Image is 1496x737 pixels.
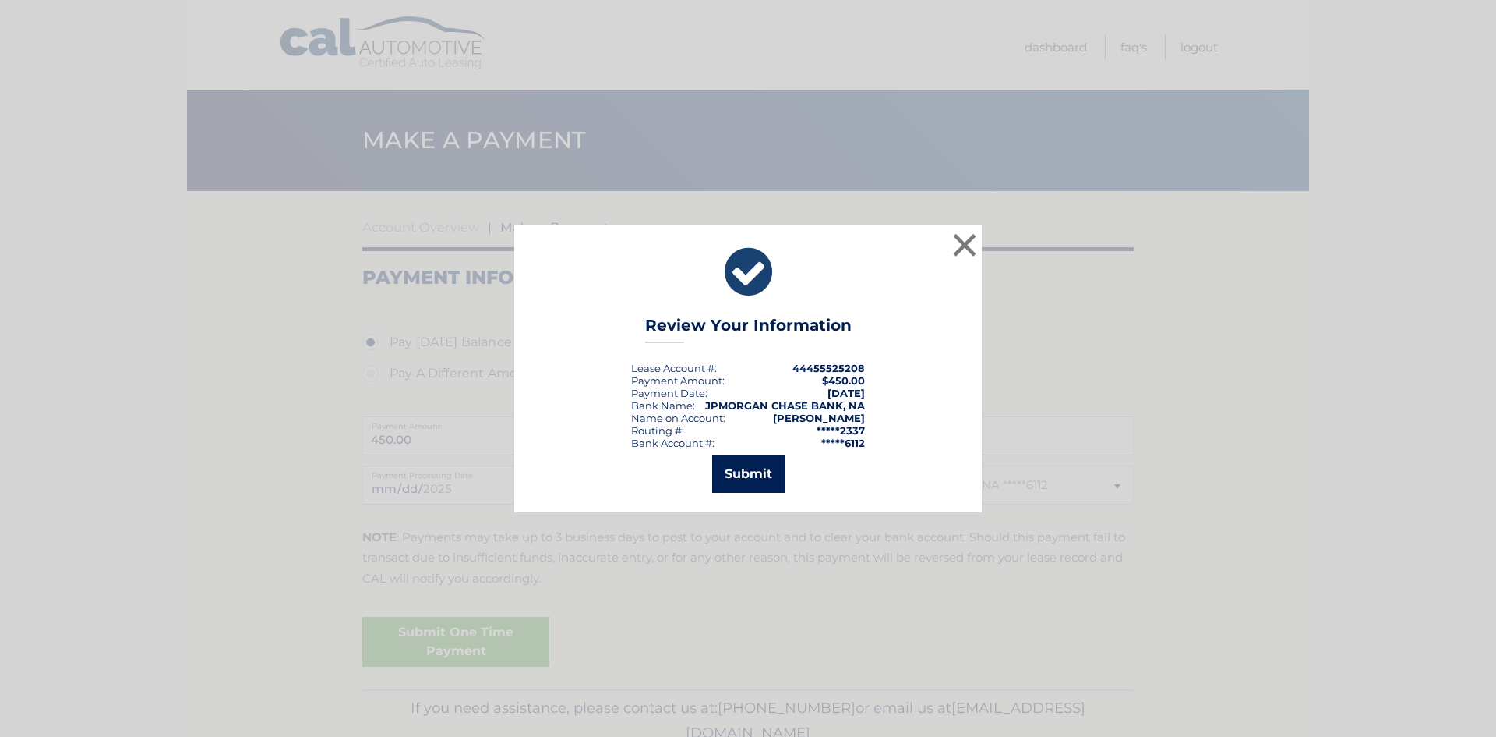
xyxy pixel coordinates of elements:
[631,362,717,374] div: Lease Account #:
[631,399,695,412] div: Bank Name:
[792,362,865,374] strong: 44455525208
[631,412,725,424] div: Name on Account:
[631,387,705,399] span: Payment Date
[949,229,980,260] button: ×
[631,374,725,387] div: Payment Amount:
[773,412,865,424] strong: [PERSON_NAME]
[827,387,865,399] span: [DATE]
[822,374,865,387] span: $450.00
[631,424,684,437] div: Routing #:
[631,437,714,449] div: Bank Account #:
[712,455,785,493] button: Submit
[645,316,852,343] h3: Review Your Information
[631,387,707,399] div: :
[705,399,865,412] strong: JPMORGAN CHASE BANK, NA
